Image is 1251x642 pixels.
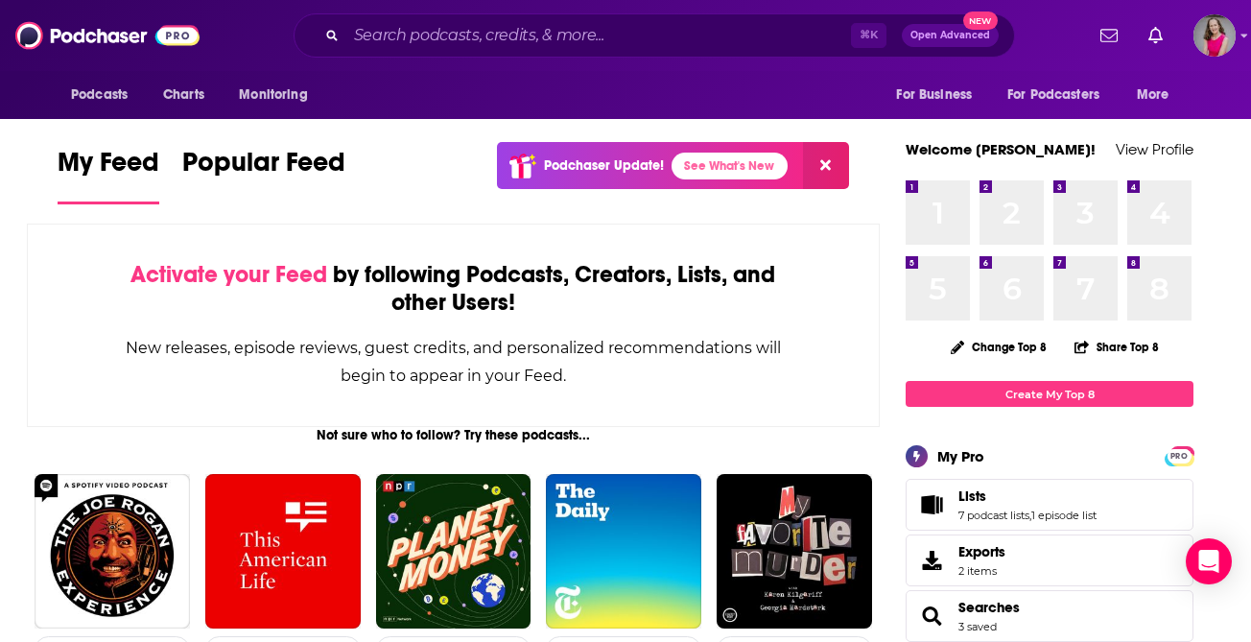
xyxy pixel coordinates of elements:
span: Podcasts [71,82,128,108]
span: ⌘ K [851,23,886,48]
span: My Feed [58,146,159,190]
a: Searches [912,603,951,630]
a: Charts [151,77,216,113]
button: open menu [58,77,153,113]
button: Share Top 8 [1074,328,1160,366]
span: PRO [1168,449,1191,464]
img: My Favorite Murder with Karen Kilgariff and Georgia Hardstark [717,474,872,630]
a: Searches [958,599,1020,616]
a: Popular Feed [182,146,345,204]
a: See What's New [672,153,788,179]
img: The Daily [546,474,701,630]
a: Lists [958,487,1097,505]
a: Create My Top 8 [906,381,1193,407]
span: New [963,12,998,30]
button: open menu [995,77,1127,113]
span: Open Advanced [910,31,990,40]
span: Lists [906,479,1193,531]
a: My Feed [58,146,159,204]
a: Lists [912,491,951,518]
img: Podchaser - Follow, Share and Rate Podcasts [15,17,200,54]
a: 3 saved [958,620,997,633]
p: Podchaser Update! [544,157,664,174]
span: Popular Feed [182,146,345,190]
span: 2 items [958,564,1005,578]
button: open menu [1123,77,1193,113]
a: Show notifications dropdown [1093,19,1125,52]
a: Show notifications dropdown [1141,19,1170,52]
a: Welcome [PERSON_NAME]! [906,140,1096,158]
a: View Profile [1116,140,1193,158]
input: Search podcasts, credits, & more... [346,20,851,51]
img: User Profile [1193,14,1236,57]
span: Logged in as AmyRasdal [1193,14,1236,57]
a: PRO [1168,448,1191,463]
span: More [1137,82,1169,108]
span: Lists [958,487,986,505]
span: Exports [958,543,1005,560]
img: Planet Money [376,474,531,630]
span: Searches [906,590,1193,642]
span: , [1029,509,1031,522]
img: This American Life [205,474,361,630]
button: Show profile menu [1193,14,1236,57]
button: Open AdvancedNew [902,24,999,47]
span: Monitoring [239,82,307,108]
span: Charts [163,82,204,108]
div: by following Podcasts, Creators, Lists, and other Users! [124,261,783,317]
a: 1 episode list [1031,509,1097,522]
span: For Business [896,82,972,108]
button: Change Top 8 [939,335,1058,359]
span: Exports [912,547,951,574]
button: open menu [225,77,332,113]
a: 7 podcast lists [958,509,1029,522]
div: Not sure who to follow? Try these podcasts... [27,427,880,443]
div: Open Intercom Messenger [1186,538,1232,584]
button: open menu [883,77,996,113]
span: Activate your Feed [130,260,327,289]
div: Search podcasts, credits, & more... [294,13,1015,58]
span: For Podcasters [1007,82,1099,108]
a: Exports [906,535,1193,586]
div: My Pro [937,447,984,465]
img: The Joe Rogan Experience [35,474,190,630]
div: New releases, episode reviews, guest credits, and personalized recommendations will begin to appe... [124,334,783,390]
